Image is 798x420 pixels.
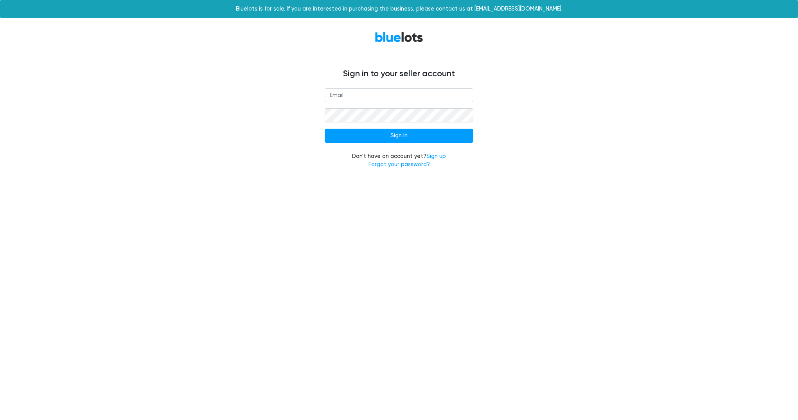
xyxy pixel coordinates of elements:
input: Sign In [325,129,473,143]
a: Sign up [426,153,446,160]
a: Forgot your password? [368,161,430,168]
div: Don't have an account yet? [325,152,473,169]
h4: Sign in to your seller account [164,69,634,79]
input: Email [325,88,473,102]
a: BlueLots [375,31,423,43]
